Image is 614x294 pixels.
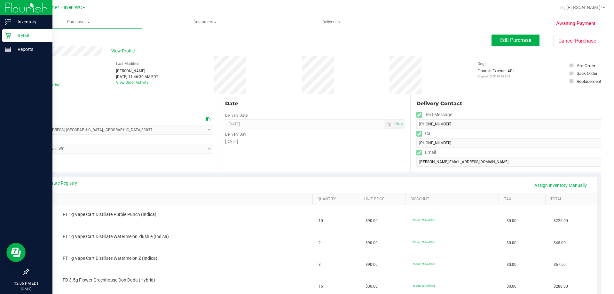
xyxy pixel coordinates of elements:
[413,284,435,287] span: 40dep: 40% off line
[15,15,142,29] a: Purchases
[416,110,452,119] label: Text Message
[554,240,566,246] span: $45.00
[366,262,378,268] span: $90.00
[366,283,378,290] span: $30.00
[554,262,566,268] span: $67.50
[116,74,158,80] div: [DATE] 11:46:30 AM EDT
[577,62,595,69] div: Pre-Order
[507,218,516,224] span: $0.00
[319,262,321,268] span: 3
[507,240,516,246] span: $0.00
[366,240,378,246] span: $90.00
[63,211,156,218] span: FT 1g Vape Cart Distillate Purple Punch (Indica)
[500,37,531,43] span: Edit Purchase
[504,197,543,202] a: Tax
[116,68,158,74] div: [PERSON_NAME]
[560,5,602,10] span: Hi, [PERSON_NAME]!
[554,283,568,290] span: $288.00
[116,80,148,85] a: View Order Activity
[577,70,598,76] div: Back Order
[507,262,516,268] span: $0.00
[416,148,436,157] label: Email
[38,197,310,202] a: SKU
[6,243,26,262] iframe: Resource center
[111,48,137,54] span: View Profile
[225,100,404,107] div: Date
[5,19,11,25] inline-svg: Inventory
[577,78,601,84] div: Replacement
[477,74,514,79] p: Original ID: 316182308
[413,219,435,222] span: 75cart: 75% off line
[15,19,142,25] span: Purchases
[268,15,394,29] a: Deliveries
[63,255,157,261] span: FT 1g Vape Cart Distillate Watermelon Z (Indica)
[413,262,435,266] span: 75cart: 75% off line
[319,283,323,290] span: 16
[554,218,568,224] span: $225.00
[416,129,432,138] label: Call
[116,61,139,67] label: Last Modified
[413,241,435,244] span: 75cart: 75% off line
[556,20,595,27] span: Awaiting Payment
[11,32,50,39] p: Retail
[530,180,591,191] a: Assign Inventory Manually
[314,19,349,25] span: Deliveries
[206,116,210,123] div: Copy address to clipboard
[477,68,514,79] div: Flourish External API
[225,113,248,118] label: Delivery Date
[507,283,516,290] span: $0.00
[550,197,589,202] a: Total
[416,138,601,148] input: Format: (999) 999-9999
[364,197,403,202] a: Unit Price
[39,180,77,186] a: View State Registry
[319,240,321,246] span: 2
[45,5,82,10] span: Winter Haven WC
[11,45,50,53] p: Reports
[28,100,213,107] div: Location
[416,100,601,107] div: Delivery Contact
[63,277,155,283] span: FD 3.5g Flower Greenhouse Don Dada (Hybrid)
[411,197,496,202] a: Discount
[319,218,323,224] span: 10
[5,32,11,39] inline-svg: Retail
[142,15,268,29] a: Customers
[142,19,268,25] span: Customers
[318,197,357,202] a: Quantity
[63,234,169,240] span: FT 1g Vape Cart Distillate Watermelon Zlushie (Indica)
[5,46,11,52] inline-svg: Reports
[11,18,50,26] p: Inventory
[477,61,488,67] label: Origin
[3,286,50,291] p: [DATE]
[366,218,378,224] span: $90.00
[492,35,539,46] button: Edit Purchase
[416,119,601,129] input: Format: (999) 999-9999
[553,35,601,47] button: Cancel Purchase
[3,281,50,286] p: 12:06 PM EDT
[225,138,404,145] div: [DATE]
[225,131,246,137] label: Delivery Day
